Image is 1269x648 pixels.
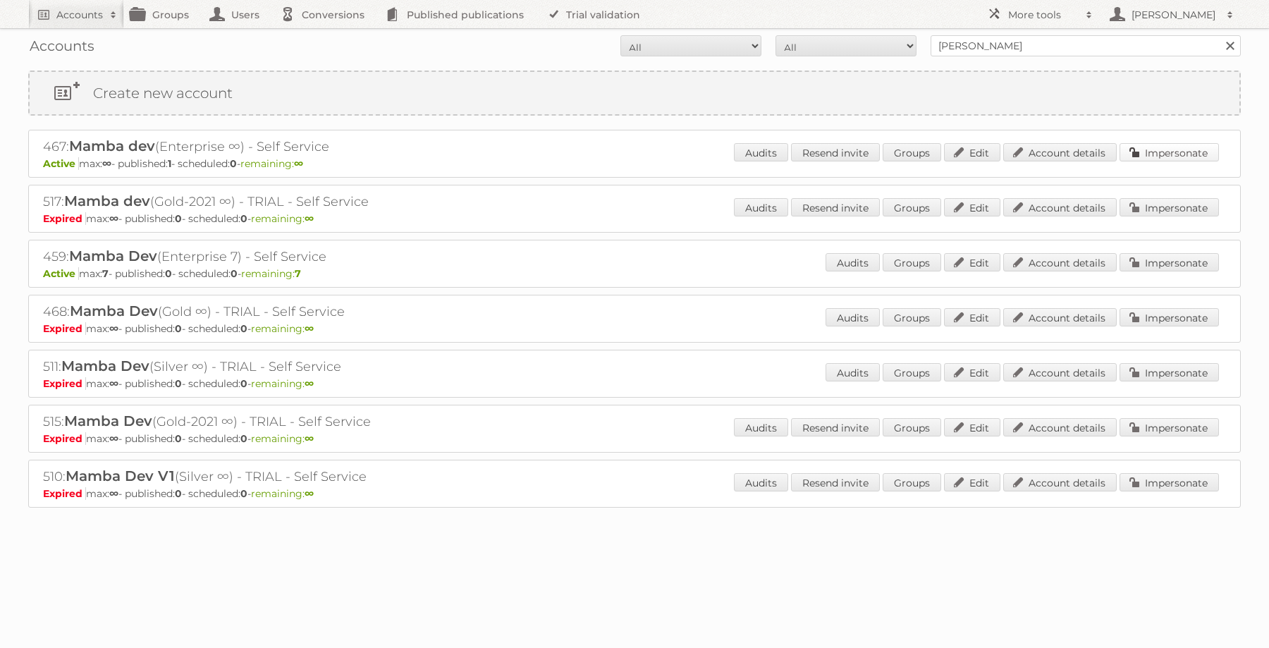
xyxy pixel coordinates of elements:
[944,418,1000,436] a: Edit
[43,432,1226,445] p: max: - published: - scheduled: -
[70,302,158,319] span: Mamba Dev
[43,377,86,390] span: Expired
[883,418,941,436] a: Groups
[1120,308,1219,326] a: Impersonate
[1120,198,1219,216] a: Impersonate
[883,473,941,491] a: Groups
[175,377,182,390] strong: 0
[1120,363,1219,381] a: Impersonate
[1008,8,1079,22] h2: More tools
[944,363,1000,381] a: Edit
[102,157,111,170] strong: ∞
[43,377,1226,390] p: max: - published: - scheduled: -
[43,192,537,211] h2: 517: (Gold-2021 ∞) - TRIAL - Self Service
[43,157,1226,170] p: max: - published: - scheduled: -
[1003,363,1117,381] a: Account details
[791,418,880,436] a: Resend invite
[1003,418,1117,436] a: Account details
[109,212,118,225] strong: ∞
[241,267,301,280] span: remaining:
[295,267,301,280] strong: 7
[944,253,1000,271] a: Edit
[734,473,788,491] a: Audits
[43,357,537,376] h2: 511: (Silver ∞) - TRIAL - Self Service
[43,302,537,321] h2: 468: (Gold ∞) - TRIAL - Self Service
[251,432,314,445] span: remaining:
[791,143,880,161] a: Resend invite
[826,363,880,381] a: Audits
[109,322,118,335] strong: ∞
[168,157,171,170] strong: 1
[791,473,880,491] a: Resend invite
[305,377,314,390] strong: ∞
[1120,473,1219,491] a: Impersonate
[305,487,314,500] strong: ∞
[251,377,314,390] span: remaining:
[791,198,880,216] a: Resend invite
[43,247,537,266] h2: 459: (Enterprise 7) - Self Service
[43,487,86,500] span: Expired
[109,377,118,390] strong: ∞
[883,363,941,381] a: Groups
[43,487,1226,500] p: max: - published: - scheduled: -
[66,467,175,484] span: Mamba Dev V1
[61,357,149,374] span: Mamba Dev
[734,143,788,161] a: Audits
[1003,198,1117,216] a: Account details
[944,473,1000,491] a: Edit
[175,432,182,445] strong: 0
[305,432,314,445] strong: ∞
[305,322,314,335] strong: ∞
[826,253,880,271] a: Audits
[1003,308,1117,326] a: Account details
[251,487,314,500] span: remaining:
[1120,143,1219,161] a: Impersonate
[240,157,303,170] span: remaining:
[175,322,182,335] strong: 0
[1003,143,1117,161] a: Account details
[43,267,1226,280] p: max: - published: - scheduled: -
[294,157,303,170] strong: ∞
[64,192,150,209] span: Mamba dev
[944,308,1000,326] a: Edit
[56,8,103,22] h2: Accounts
[43,432,86,445] span: Expired
[165,267,172,280] strong: 0
[69,137,155,154] span: Mamba dev
[826,308,880,326] a: Audits
[109,487,118,500] strong: ∞
[1003,473,1117,491] a: Account details
[883,253,941,271] a: Groups
[175,212,182,225] strong: 0
[43,322,86,335] span: Expired
[43,467,537,486] h2: 510: (Silver ∞) - TRIAL - Self Service
[305,212,314,225] strong: ∞
[230,157,237,170] strong: 0
[240,432,247,445] strong: 0
[109,432,118,445] strong: ∞
[1128,8,1220,22] h2: [PERSON_NAME]
[883,143,941,161] a: Groups
[231,267,238,280] strong: 0
[734,418,788,436] a: Audits
[43,412,537,431] h2: 515: (Gold-2021 ∞) - TRIAL - Self Service
[43,157,79,170] span: Active
[64,412,152,429] span: Mamba Dev
[43,212,1226,225] p: max: - published: - scheduled: -
[944,198,1000,216] a: Edit
[240,212,247,225] strong: 0
[43,212,86,225] span: Expired
[1003,253,1117,271] a: Account details
[251,322,314,335] span: remaining:
[1120,418,1219,436] a: Impersonate
[102,267,109,280] strong: 7
[30,72,1239,114] a: Create new account
[175,487,182,500] strong: 0
[251,212,314,225] span: remaining:
[240,322,247,335] strong: 0
[43,137,537,156] h2: 467: (Enterprise ∞) - Self Service
[43,322,1226,335] p: max: - published: - scheduled: -
[240,487,247,500] strong: 0
[43,267,79,280] span: Active
[734,198,788,216] a: Audits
